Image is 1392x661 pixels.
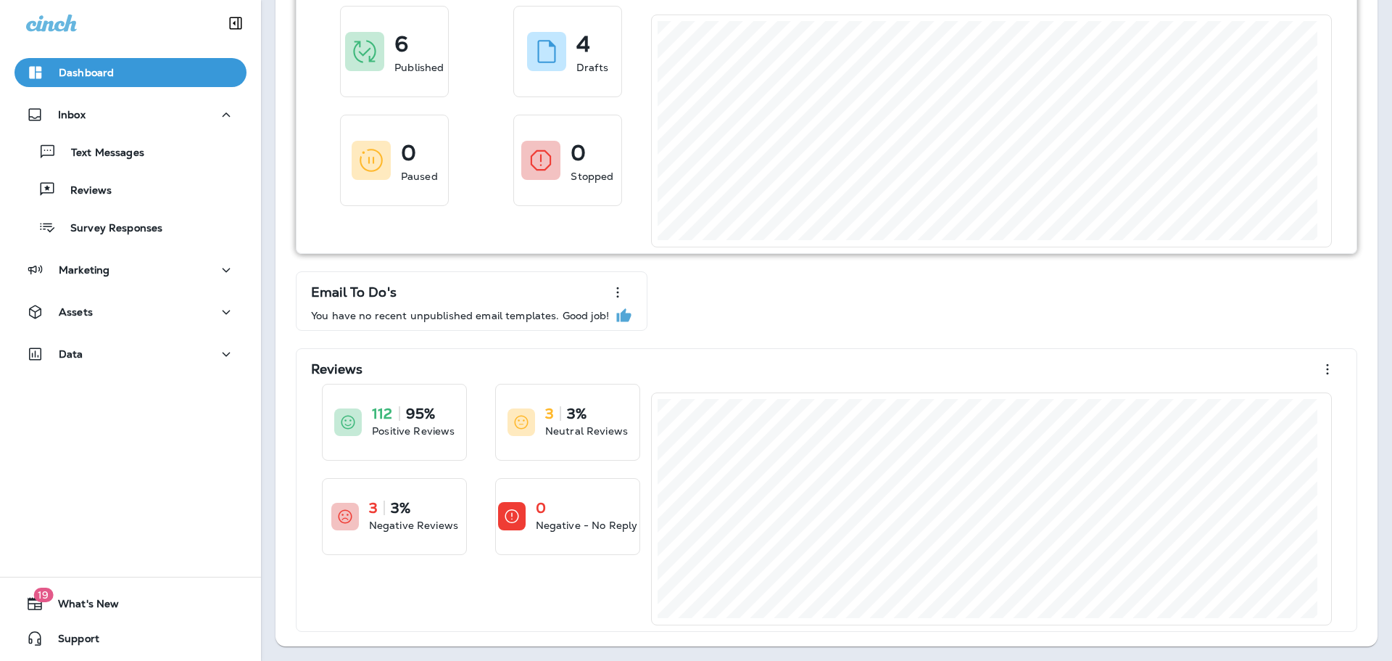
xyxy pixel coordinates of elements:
[576,60,608,75] p: Drafts
[59,264,109,276] p: Marketing
[372,406,392,421] p: 112
[14,212,246,242] button: Survey Responses
[536,518,638,533] p: Negative - No Reply
[215,9,256,38] button: Collapse Sidebar
[369,518,458,533] p: Negative Reviews
[57,147,144,160] p: Text Messages
[536,501,546,515] p: 0
[369,501,378,515] p: 3
[391,501,410,515] p: 3%
[59,67,114,78] p: Dashboard
[56,184,112,198] p: Reviews
[372,424,455,438] p: Positive Reviews
[43,633,99,650] span: Support
[59,348,83,360] p: Data
[43,598,119,615] span: What's New
[14,255,246,284] button: Marketing
[14,136,246,167] button: Text Messages
[14,58,246,87] button: Dashboard
[394,60,444,75] p: Published
[33,588,53,602] span: 19
[14,174,246,205] button: Reviews
[311,362,362,377] p: Reviews
[14,624,246,653] button: Support
[14,340,246,369] button: Data
[14,589,246,618] button: 19What's New
[311,285,397,300] p: Email To Do's
[545,406,554,421] p: 3
[567,406,587,421] p: 3%
[571,146,586,160] p: 0
[14,297,246,327] button: Assets
[401,146,416,160] p: 0
[571,169,613,184] p: Stopped
[311,310,609,321] p: You have no recent unpublished email templates. Good job!
[401,169,438,184] p: Paused
[56,222,162,236] p: Survey Responses
[14,100,246,129] button: Inbox
[394,37,408,52] p: 6
[59,306,93,318] p: Assets
[576,37,590,52] p: 4
[545,424,628,438] p: Neutral Reviews
[58,109,86,120] p: Inbox
[406,406,435,421] p: 95%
